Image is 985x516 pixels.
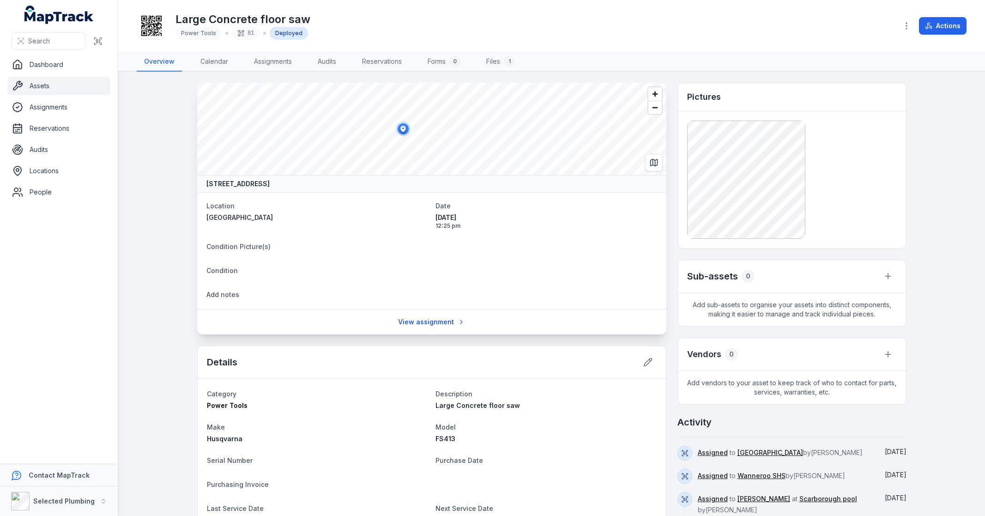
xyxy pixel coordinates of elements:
span: Category [207,390,236,398]
a: Locations [7,162,110,180]
a: Assignments [247,52,299,72]
a: Assets [7,77,110,95]
div: 1 [504,56,515,67]
canvas: Map [197,83,666,175]
time: 08/07/2025, 4:18:14 pm [885,471,906,479]
a: Dashboard [7,55,110,74]
a: Assigned [698,448,728,457]
span: Location [206,202,235,210]
time: 11/08/2025, 12:25:44 pm [885,448,906,455]
h3: Pictures [687,91,721,103]
a: Audits [310,52,344,72]
span: Date [435,202,451,210]
span: Purchase Date [435,456,483,464]
a: [GEOGRAPHIC_DATA] [737,448,803,457]
div: Deployed [270,27,308,40]
span: Description [435,390,472,398]
span: Condition [206,267,238,274]
a: [GEOGRAPHIC_DATA] [206,213,428,222]
span: FS413 [435,435,455,443]
a: Calendar [193,52,236,72]
a: Assignments [7,98,110,116]
span: Add sub-assets to organise your assets into distinct components, making it easier to manage and t... [678,293,906,326]
a: Files1 [479,52,522,72]
span: 12:25 pm [435,222,657,230]
span: Fetched geolocation! [466,493,531,501]
span: Add vendors to your asset to keep track of who to contact for parts, services, warranties, etc. [678,371,906,404]
span: [GEOGRAPHIC_DATA] [206,213,273,221]
time: 11/08/2025, 12:25:44 pm [435,213,657,230]
a: Reservations [7,119,110,138]
span: Next Service Date [435,504,493,512]
div: 81 [232,27,260,40]
h2: Details [207,356,237,369]
span: Power Tools [207,401,248,409]
a: Scarborough pool [799,494,857,504]
span: Search [28,36,50,46]
h2: Sub-assets [687,270,738,283]
span: Power Tools [181,30,216,36]
span: Purchasing Invoice [207,480,269,488]
a: Wanneroo SHS [737,471,786,480]
button: Switch to Map View [645,154,663,171]
time: 13/06/2025, 9:28:31 am [885,494,906,502]
div: 0 [449,56,460,67]
span: Large Concrete floor saw [435,401,520,409]
a: [PERSON_NAME] [737,494,790,504]
span: to by [PERSON_NAME] [698,449,863,456]
span: [DATE] [885,448,906,455]
span: to by [PERSON_NAME] [698,472,845,480]
a: Audits [7,140,110,159]
span: Add notes [206,291,239,298]
button: Search [11,32,85,50]
strong: Contact MapTrack [29,471,90,479]
a: Forms0 [420,52,468,72]
span: Model [435,423,456,431]
button: Zoom in [648,87,662,101]
span: [DATE] [435,213,657,222]
h2: Activity [677,416,712,429]
span: Last Service Date [207,504,264,512]
span: [DATE] [885,494,906,502]
strong: Selected Plumbing [33,497,95,505]
strong: [STREET_ADDRESS] [206,179,270,188]
span: to at by [PERSON_NAME] [698,495,857,514]
a: Reservations [355,52,409,72]
a: Assigned [698,471,728,480]
a: People [7,183,110,201]
a: View assignment [392,313,471,331]
button: Zoom out [648,101,662,114]
div: 0 [742,270,755,283]
h3: Vendors [687,348,721,361]
a: Assigned [698,494,728,504]
span: Make [207,423,225,431]
button: Actions [919,17,967,35]
a: Overview [137,52,182,72]
span: Condition Picture(s) [206,243,271,250]
span: Serial Number [207,456,253,464]
h1: Large Concrete floor saw [175,12,310,27]
div: 0 [725,348,738,361]
a: MapTrack [24,6,94,24]
span: Husqvarna [207,435,242,443]
span: [DATE] [885,471,906,479]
